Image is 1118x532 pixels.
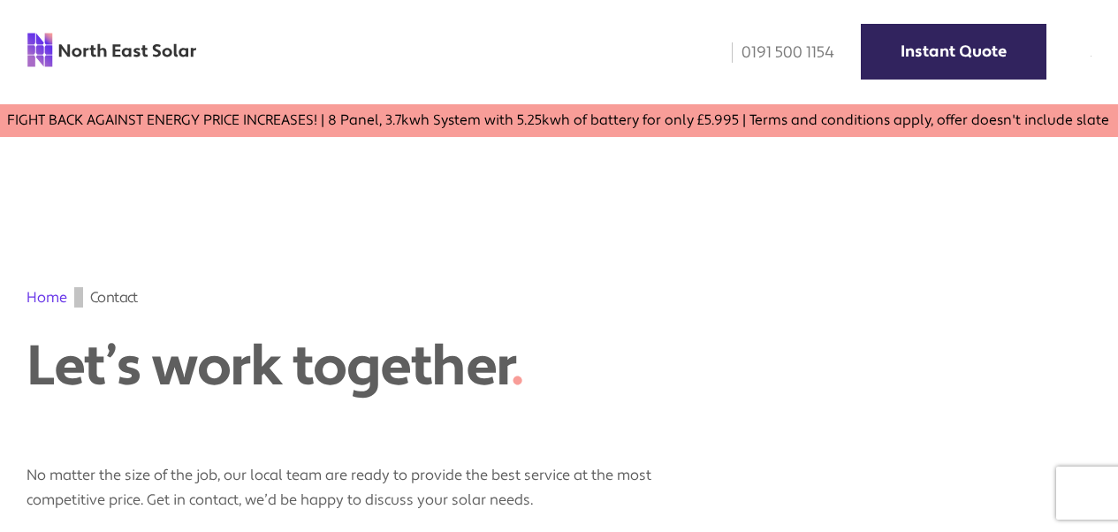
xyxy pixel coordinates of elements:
a: 0191 500 1154 [719,42,834,63]
span: Contact [90,287,138,308]
a: Home [27,288,67,307]
h1: Let’s work together [27,334,689,401]
img: gif;base64,R0lGODdhAQABAPAAAMPDwwAAACwAAAAAAQABAAACAkQBADs= [74,287,83,308]
a: Instant Quote [861,24,1046,80]
p: No matter the size of the job, our local team are ready to provide the best service at the most c... [27,445,707,513]
span: . [511,331,523,403]
img: north east solar logo [27,32,197,69]
img: phone icon [732,42,733,63]
img: menu icon [1091,56,1091,57]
